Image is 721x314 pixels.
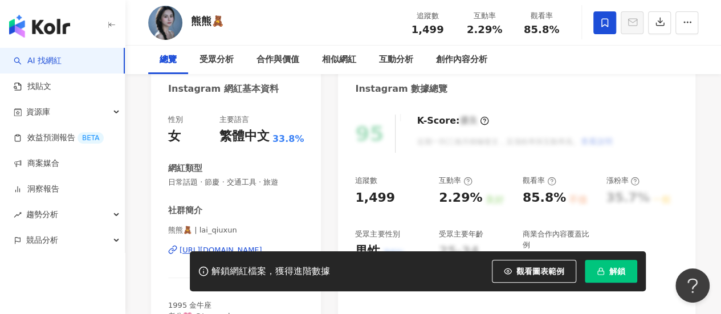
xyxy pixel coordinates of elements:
[379,53,413,67] div: 互動分析
[406,10,449,22] div: 追蹤數
[199,53,234,67] div: 受眾分析
[609,267,625,276] span: 解鎖
[14,211,22,219] span: rise
[14,81,51,92] a: 找貼文
[14,55,62,67] a: searchAI 找網紅
[211,266,330,278] div: 解鎖網紅檔案，獲得進階數據
[523,229,595,250] div: 商業合作內容覆蓋比例
[148,6,182,40] img: KOL Avatar
[355,83,447,95] div: Instagram 數據總覽
[322,53,356,67] div: 相似網紅
[160,53,177,67] div: 總覽
[191,14,224,28] div: 熊熊🧸
[412,23,444,35] span: 1,499
[355,176,377,186] div: 追蹤數
[523,176,556,186] div: 觀看率
[168,225,304,235] span: 熊熊🧸 | lai_qiuxun
[355,189,395,207] div: 1,499
[14,183,59,195] a: 洞察報告
[606,176,639,186] div: 漲粉率
[168,83,279,95] div: Instagram 網紅基本資料
[168,128,181,145] div: 女
[492,260,576,283] button: 觀看圖表範例
[180,245,262,255] div: [URL][DOMAIN_NAME]
[463,10,506,22] div: 互動率
[436,53,487,67] div: 創作內容分析
[168,205,202,217] div: 社群簡介
[168,177,304,187] span: 日常話題 · 節慶 · 交通工具 · 旅遊
[256,53,299,67] div: 合作與價值
[520,10,563,22] div: 觀看率
[14,132,104,144] a: 效益預測報告BETA
[9,15,70,38] img: logo
[516,267,564,276] span: 觀看圖表範例
[467,24,502,35] span: 2.29%
[219,115,249,125] div: 主要語言
[355,229,400,239] div: 受眾主要性別
[585,260,637,283] button: 解鎖
[355,243,380,260] div: 男性
[439,176,472,186] div: 互動率
[26,99,50,125] span: 資源庫
[168,115,183,125] div: 性別
[524,24,559,35] span: 85.8%
[417,115,489,127] div: K-Score :
[26,227,58,253] span: 競品分析
[272,133,304,145] span: 33.8%
[439,229,483,239] div: 受眾主要年齡
[219,128,270,145] div: 繁體中文
[523,189,566,207] div: 85.8%
[26,202,58,227] span: 趨勢分析
[14,158,59,169] a: 商案媒合
[168,245,304,255] a: [URL][DOMAIN_NAME]
[439,189,482,207] div: 2.29%
[168,162,202,174] div: 網紅類型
